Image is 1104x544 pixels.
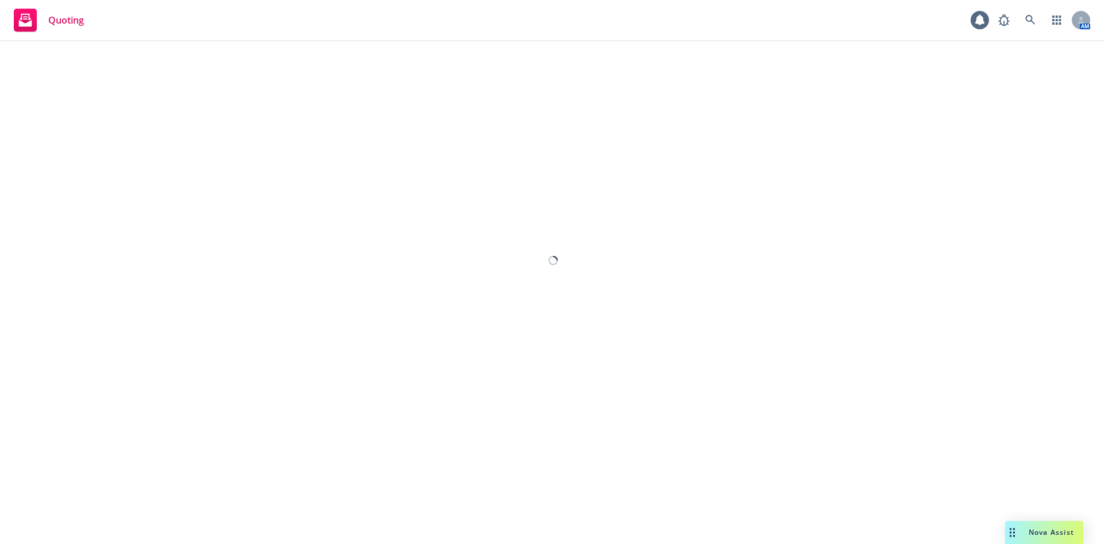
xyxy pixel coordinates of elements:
button: Nova Assist [1005,521,1083,544]
a: Report a Bug [992,9,1015,32]
div: Drag to move [1005,521,1019,544]
a: Quoting [9,4,89,36]
span: Nova Assist [1029,527,1074,537]
a: Search [1019,9,1042,32]
a: Switch app [1045,9,1068,32]
span: Quoting [48,16,84,25]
